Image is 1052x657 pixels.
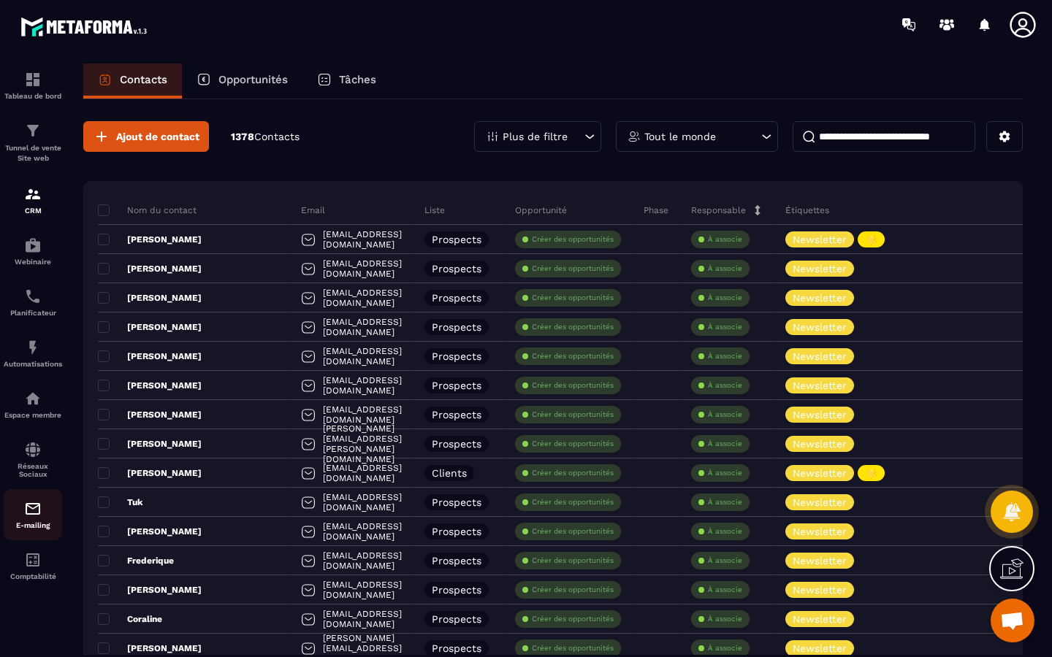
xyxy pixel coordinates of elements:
[24,185,42,203] img: formation
[708,410,742,420] p: À associe
[532,264,614,274] p: Créer des opportunités
[4,60,62,111] a: formationformationTableau de bord
[98,234,202,245] p: [PERSON_NAME]
[532,410,614,420] p: Créer des opportunités
[532,526,614,537] p: Créer des opportunités
[432,497,481,507] p: Prospects
[24,339,42,356] img: automations
[793,526,847,537] p: Newsletter
[793,643,847,653] p: Newsletter
[432,556,481,566] p: Prospects
[24,288,42,305] img: scheduler
[98,584,202,596] p: [PERSON_NAME]
[4,379,62,430] a: automationsautomationsEspace membre
[98,292,202,304] p: [PERSON_NAME]
[339,73,376,86] p: Tâches
[182,64,302,99] a: Opportunités
[532,293,614,303] p: Créer des opportunités
[532,556,614,566] p: Créer des opportunités
[98,204,197,216] p: Nom du contact
[432,351,481,361] p: Prospects
[218,73,288,86] p: Opportunités
[793,380,847,391] p: Newsletter
[4,572,62,580] p: Comptabilité
[231,130,300,144] p: 1378
[708,468,742,478] p: À associe
[432,293,481,303] p: Prospects
[708,497,742,507] p: À associe
[24,500,42,518] img: email
[432,322,481,332] p: Prospects
[301,204,325,216] p: Email
[83,64,182,99] a: Contacts
[98,613,162,625] p: Coraline
[4,489,62,540] a: emailemailE-mailing
[708,234,742,245] p: À associe
[793,556,847,566] p: Newsletter
[4,143,62,164] p: Tunnel de vente Site web
[432,643,481,653] p: Prospects
[4,462,62,478] p: Réseaux Sociaux
[4,328,62,379] a: automationsautomationsAutomatisations
[532,468,614,478] p: Créer des opportunités
[4,540,62,591] a: accountantaccountantComptabilité
[691,204,746,216] p: Responsable
[24,237,42,254] img: automations
[24,551,42,569] img: accountant
[532,351,614,361] p: Créer des opportunités
[532,380,614,391] p: Créer des opportunités
[708,643,742,653] p: À associe
[98,642,202,654] p: [PERSON_NAME]
[4,258,62,266] p: Webinaire
[4,411,62,419] p: Espace membre
[532,497,614,507] p: Créer des opportunités
[793,410,847,420] p: Newsletter
[644,131,716,142] p: Tout le monde
[793,585,847,595] p: Newsletter
[432,264,481,274] p: Prospects
[708,380,742,391] p: À associe
[991,599,1034,642] div: Ouvrir le chat
[4,226,62,277] a: automationsautomationsWebinaire
[793,264,847,274] p: Newsletter
[98,321,202,333] p: [PERSON_NAME]
[98,526,202,537] p: [PERSON_NAME]
[432,585,481,595] p: Prospects
[532,643,614,653] p: Créer des opportunités
[708,322,742,332] p: À associe
[432,526,481,537] p: Prospects
[424,204,445,216] p: Liste
[865,468,877,478] p: 🌟
[116,129,199,144] span: Ajout de contact
[98,555,174,566] p: Frederique
[98,438,202,450] p: [PERSON_NAME]
[120,73,167,86] p: Contacts
[24,390,42,407] img: automations
[83,121,209,152] button: Ajout de contact
[865,234,877,245] p: 🌟
[532,614,614,624] p: Créer des opportunités
[4,277,62,328] a: schedulerschedulerPlanificateur
[793,322,847,332] p: Newsletter
[708,556,742,566] p: À associe
[793,497,847,507] p: Newsletter
[708,439,742,449] p: À associe
[98,350,202,362] p: [PERSON_NAME]
[432,614,481,624] p: Prospects
[515,204,567,216] p: Opportunité
[4,92,62,100] p: Tableau de bord
[432,468,467,478] p: Clients
[532,439,614,449] p: Créer des opportunités
[302,64,391,99] a: Tâches
[785,204,829,216] p: Étiquettes
[254,131,300,142] span: Contacts
[532,585,614,595] p: Créer des opportunités
[793,439,847,449] p: Newsletter
[793,468,847,478] p: Newsletter
[432,380,481,391] p: Prospects
[503,131,568,142] p: Plus de filtre
[708,614,742,624] p: À associe
[532,322,614,332] p: Créer des opportunités
[708,351,742,361] p: À associe
[4,430,62,489] a: social-networksocial-networkRéseaux Sociaux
